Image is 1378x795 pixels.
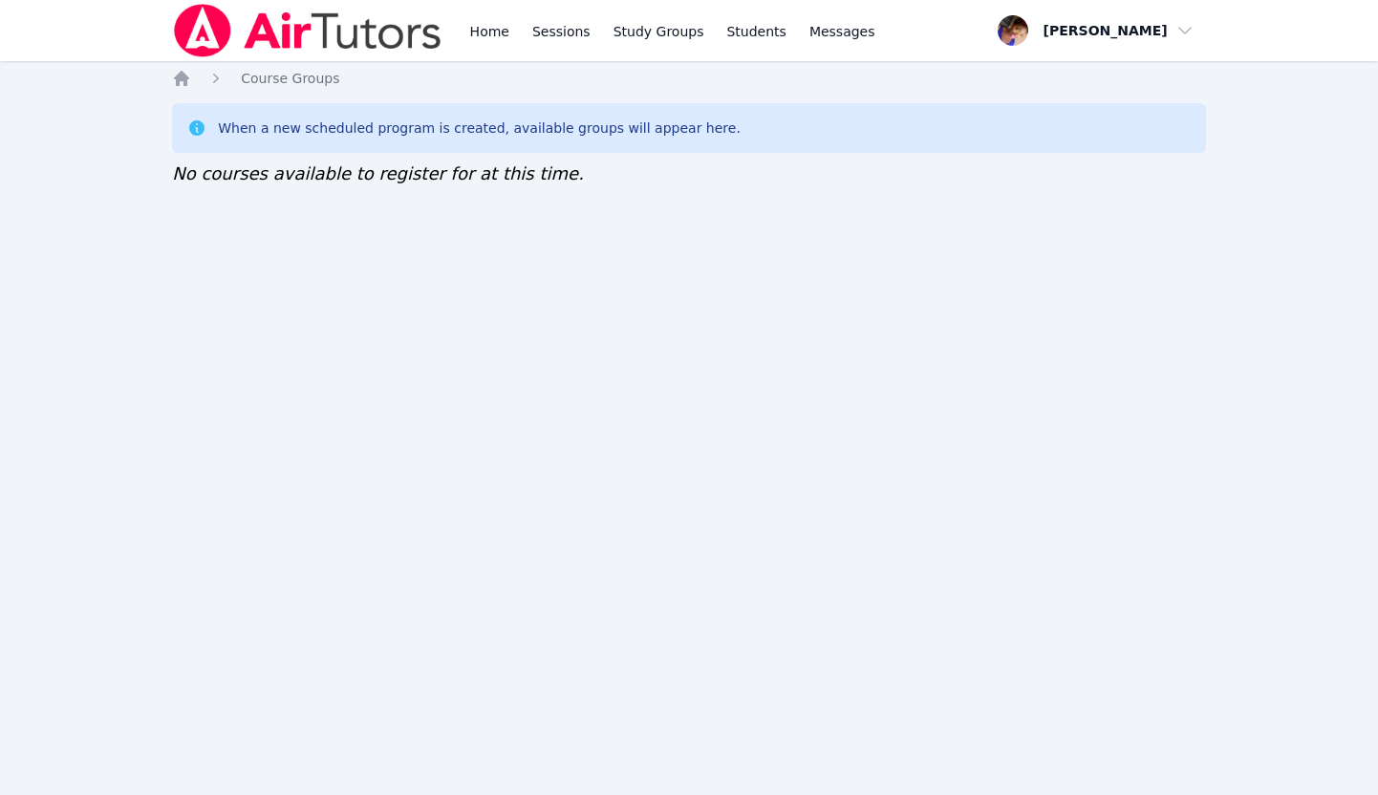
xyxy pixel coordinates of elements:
a: Course Groups [241,69,339,88]
div: When a new scheduled program is created, available groups will appear here. [218,118,741,138]
nav: Breadcrumb [172,69,1206,88]
span: Course Groups [241,71,339,86]
span: No courses available to register for at this time. [172,163,584,183]
span: Messages [809,22,875,41]
img: Air Tutors [172,4,442,57]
